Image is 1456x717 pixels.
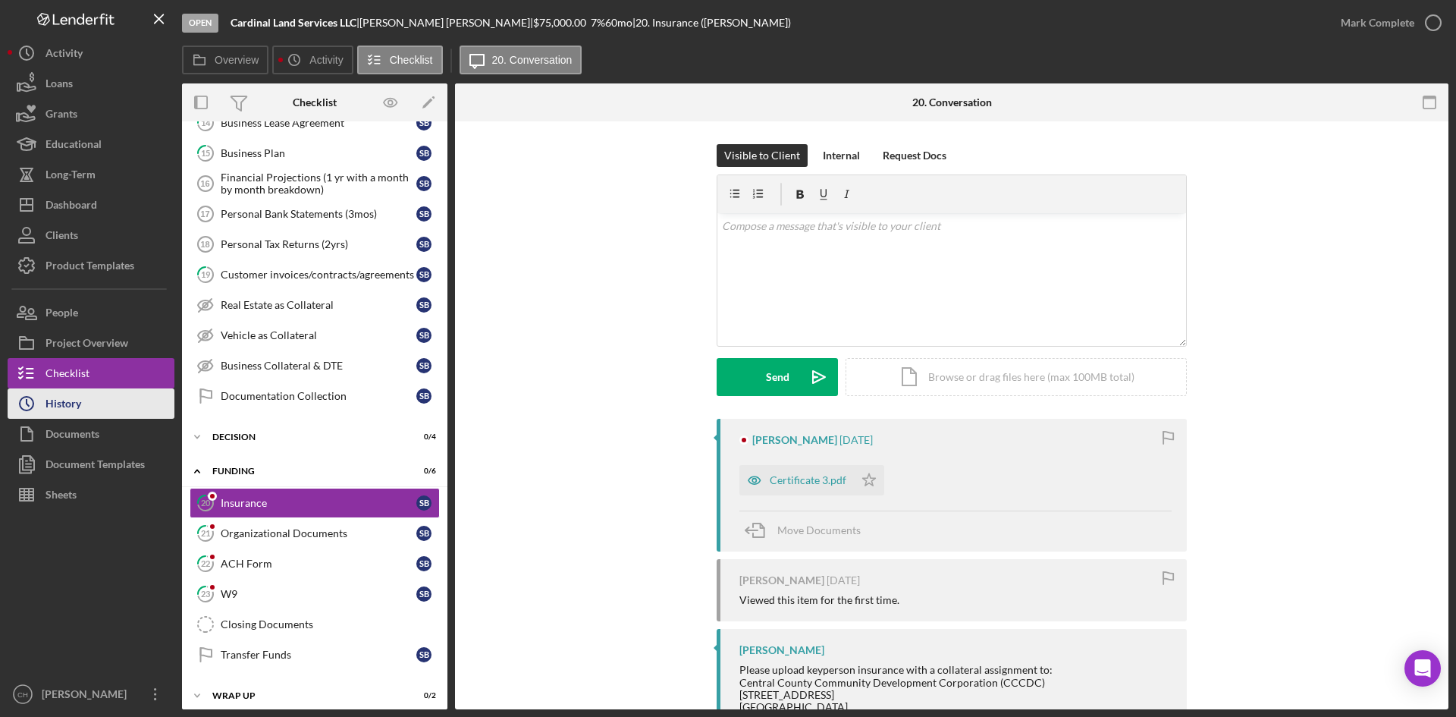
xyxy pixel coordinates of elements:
[460,46,582,74] button: 20. Conversation
[416,388,431,404] div: S B
[8,297,174,328] button: People
[770,474,846,486] div: Certificate 3.pdf
[416,206,431,222] div: S B
[182,14,218,33] div: Open
[45,190,97,224] div: Dashboard
[739,511,876,549] button: Move Documents
[221,588,416,600] div: W9
[221,171,416,196] div: Financial Projections (1 yr with a month by month breakdown)
[201,269,211,279] tspan: 19
[45,449,145,483] div: Document Templates
[739,677,1075,689] div: Central County Community Development Corporation (CCCDC)
[416,586,431,602] div: S B
[45,297,78,332] div: People
[201,118,211,127] tspan: 14
[416,237,431,252] div: S B
[416,495,431,511] div: S B
[190,290,440,320] a: Real Estate as CollateralSB
[8,68,174,99] button: Loans
[739,644,824,656] div: [PERSON_NAME]
[416,358,431,373] div: S B
[8,220,174,250] button: Clients
[739,594,899,606] div: Viewed this item for the first time.
[221,618,439,631] div: Closing Documents
[492,54,573,66] label: 20. Conversation
[190,199,440,229] a: 17Personal Bank Statements (3mos)SB
[212,432,398,442] div: Decision
[221,497,416,509] div: Insurance
[8,449,174,480] button: Document Templates
[416,328,431,343] div: S B
[815,144,868,167] button: Internal
[45,358,89,392] div: Checklist
[45,388,81,423] div: History
[190,518,440,549] a: 21Organizational DocumentsSB
[8,250,174,281] button: Product Templates
[8,388,174,419] button: History
[38,679,136,713] div: [PERSON_NAME]
[875,144,954,167] button: Request Docs
[8,99,174,129] button: Grants
[416,115,431,131] div: S B
[533,17,591,29] div: $75,000.00
[1404,650,1441,687] div: Open Intercom Messenger
[221,269,416,281] div: Customer invoices/contracts/agreements
[201,148,210,158] tspan: 15
[827,574,860,586] time: 2025-08-09 14:35
[190,351,440,381] a: Business Collateral & DTESB
[8,38,174,68] a: Activity
[45,159,96,193] div: Long-Term
[201,589,210,599] tspan: 23
[190,549,440,579] a: 22ACH FormSB
[416,176,431,191] div: S B
[8,358,174,388] button: Checklist
[409,432,436,442] div: 0 / 4
[215,54,259,66] label: Overview
[8,679,174,709] button: CH[PERSON_NAME]
[416,526,431,541] div: S B
[272,46,353,74] button: Activity
[1326,8,1448,38] button: Mark Complete
[231,17,359,29] div: |
[45,38,83,72] div: Activity
[45,220,78,254] div: Clients
[212,691,398,700] div: Wrap up
[221,238,416,250] div: Personal Tax Returns (2yrs)
[45,99,77,133] div: Grants
[221,329,416,341] div: Vehicle as Collateral
[359,17,533,29] div: [PERSON_NAME] [PERSON_NAME] |
[605,17,632,29] div: 60 mo
[190,259,440,290] a: 19Customer invoices/contracts/agreementsSB
[752,434,837,446] div: [PERSON_NAME]
[231,16,356,29] b: Cardinal Land Services LLC
[739,574,824,586] div: [PERSON_NAME]
[190,138,440,168] a: 15Business PlanSB
[221,649,416,661] div: Transfer Funds
[190,108,440,138] a: 14Business Lease AgreementSB
[221,390,416,402] div: Documentation Collection
[45,250,134,285] div: Product Templates
[212,467,398,476] div: Funding
[309,54,343,66] label: Activity
[8,129,174,159] button: Educational
[45,129,102,163] div: Educational
[221,208,416,220] div: Personal Bank Statements (3mos)
[221,558,416,570] div: ACH Form
[1341,8,1414,38] div: Mark Complete
[416,556,431,571] div: S B
[632,17,791,29] div: | 20. Insurance ([PERSON_NAME])
[591,17,605,29] div: 7 %
[416,297,431,313] div: S B
[8,480,174,510] button: Sheets
[739,689,1075,701] div: [STREET_ADDRESS]
[8,159,174,190] button: Long-Term
[8,328,174,358] a: Project Overview
[221,147,416,159] div: Business Plan
[8,190,174,220] button: Dashboard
